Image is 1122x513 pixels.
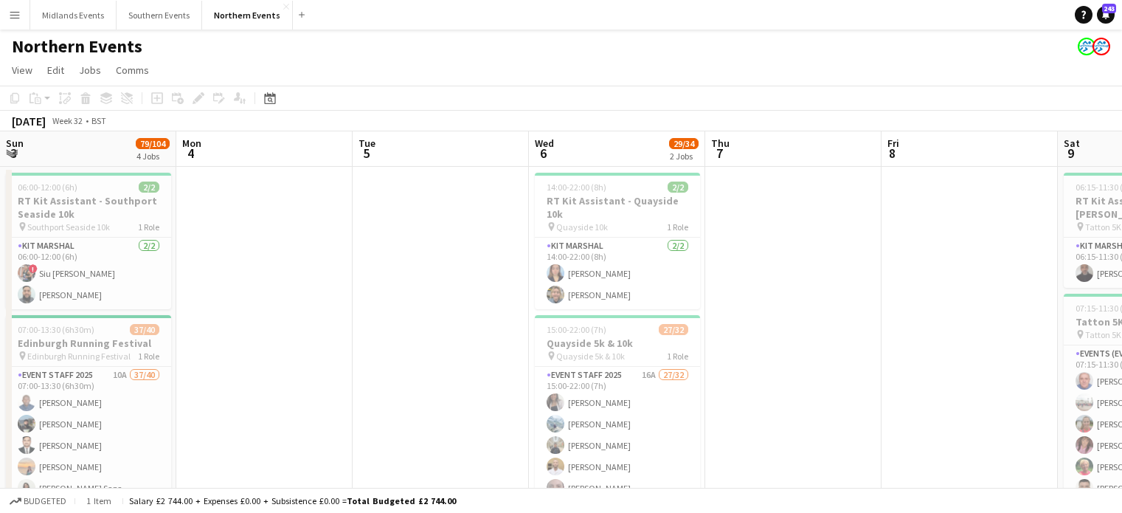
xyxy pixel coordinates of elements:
[535,194,700,221] h3: RT Kit Assistant - Quayside 10k
[81,495,117,506] span: 1 item
[356,145,375,162] span: 5
[535,238,700,309] app-card-role: Kit Marshal2/214:00-22:00 (8h)[PERSON_NAME][PERSON_NAME]
[18,182,77,193] span: 06:00-12:00 (6h)
[29,264,38,273] span: !
[667,351,688,362] span: 1 Role
[12,35,142,58] h1: Northern Events
[1064,137,1080,150] span: Sat
[6,61,38,80] a: View
[1092,38,1110,55] app-user-avatar: RunThrough Events
[359,137,375,150] span: Tue
[659,324,688,335] span: 27/32
[117,1,202,30] button: Southern Events
[6,337,171,350] h3: Edinburgh Running Festival
[535,337,700,350] h3: Quayside 5k & 10k
[887,137,899,150] span: Fri
[138,351,159,362] span: 1 Role
[79,63,101,77] span: Jobs
[30,1,117,30] button: Midlands Events
[533,145,554,162] span: 6
[6,194,171,221] h3: RT Kit Assistant - Southport Seaside 10k
[347,495,456,506] span: Total Budgeted £2 744.00
[116,63,149,77] span: Comms
[47,63,64,77] span: Edit
[535,173,700,309] app-job-card: 14:00-22:00 (8h)2/2RT Kit Assistant - Quayside 10k Quayside 10k1 RoleKit Marshal2/214:00-22:00 (8...
[110,61,155,80] a: Comms
[535,137,554,150] span: Wed
[73,61,107,80] a: Jobs
[41,61,70,80] a: Edit
[180,145,201,162] span: 4
[91,115,106,126] div: BST
[24,496,66,506] span: Budgeted
[18,324,94,335] span: 07:00-13:30 (6h30m)
[670,151,698,162] div: 2 Jobs
[1102,4,1116,13] span: 243
[668,182,688,193] span: 2/2
[202,1,293,30] button: Northern Events
[709,145,730,162] span: 7
[6,173,171,309] app-job-card: 06:00-12:00 (6h)2/2RT Kit Assistant - Southport Seaside 10k Southport Seaside 10k1 RoleKit Marsha...
[49,115,86,126] span: Week 32
[6,238,171,309] app-card-role: Kit Marshal2/206:00-12:00 (6h)!Siu [PERSON_NAME][PERSON_NAME]
[12,63,32,77] span: View
[130,324,159,335] span: 37/40
[136,151,169,162] div: 4 Jobs
[556,221,608,233] span: Quayside 10k
[129,495,456,506] div: Salary £2 744.00 + Expenses £0.00 + Subsistence £0.00 =
[885,145,899,162] span: 8
[7,493,69,509] button: Budgeted
[138,221,159,233] span: 1 Role
[136,138,170,149] span: 79/104
[547,182,606,193] span: 14:00-22:00 (8h)
[27,351,131,362] span: Edinburgh Running Festival
[4,145,24,162] span: 3
[711,137,730,150] span: Thu
[1062,145,1080,162] span: 9
[556,351,625,362] span: Quayside 5k & 10k
[547,324,606,335] span: 15:00-22:00 (7h)
[12,114,46,128] div: [DATE]
[182,137,201,150] span: Mon
[27,221,110,233] span: Southport Seaside 10k
[6,137,24,150] span: Sun
[667,221,688,233] span: 1 Role
[1097,6,1115,24] a: 243
[139,182,159,193] span: 2/2
[1078,38,1095,55] app-user-avatar: RunThrough Events
[669,138,699,149] span: 29/34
